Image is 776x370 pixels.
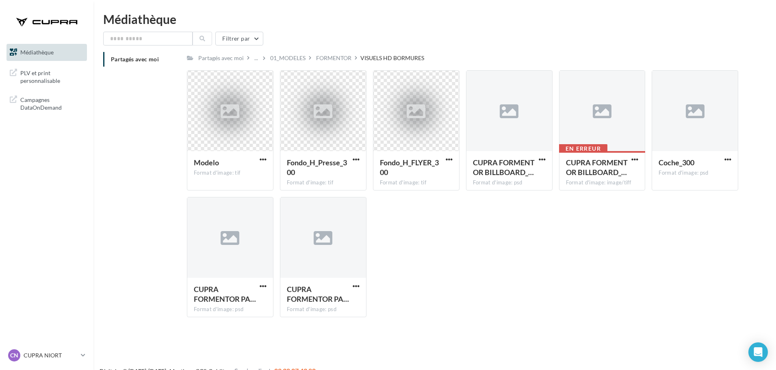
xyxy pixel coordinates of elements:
span: CN [10,351,18,359]
div: Format d'image: psd [287,306,360,313]
div: Partagés avec moi [198,54,244,62]
span: CUPRA FORMENTOR BILLBOARD_CMYK_fondo [566,158,628,177]
div: Format d'image: image/tiff [566,179,639,186]
span: Coche_300 [659,158,694,167]
div: Format d'image: tif [380,179,453,186]
div: Format d'image: tif [287,179,360,186]
span: CUPRA FORMENTOR PA 116_CAPAS [287,285,349,303]
span: Partagés avec moi [111,56,159,63]
span: Campagnes DataOnDemand [20,94,84,112]
span: Fondo_H_FLYER_300 [380,158,439,177]
span: CUPRA FORMENTOR PA 118_OPEN_FILE [194,285,256,303]
div: Format d'image: psd [194,306,267,313]
div: Open Intercom Messenger [748,342,768,362]
a: CN CUPRA NIORT [7,348,87,363]
a: PLV et print personnalisable [5,64,89,88]
span: Médiathèque [20,49,54,56]
a: Médiathèque [5,44,89,61]
div: Médiathèque [103,13,766,25]
div: Format d'image: psd [473,179,546,186]
p: CUPRA NIORT [24,351,78,359]
div: ... [253,52,260,64]
div: VISUELS HD BORMURES [360,54,424,62]
a: Campagnes DataOnDemand [5,91,89,115]
span: PLV et print personnalisable [20,67,84,85]
div: Format d'image: psd [659,169,731,177]
div: En erreur [559,144,608,153]
button: Filtrer par [215,32,263,45]
span: Modelo [194,158,219,167]
div: Format d'image: tif [194,169,267,177]
span: Fondo_H_Presse_300 [287,158,347,177]
span: CUPRA FORMENTOR BILLBOARD_coche_300 [473,158,535,177]
div: FORMENTOR [316,54,351,62]
div: 01_MODELES [270,54,306,62]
